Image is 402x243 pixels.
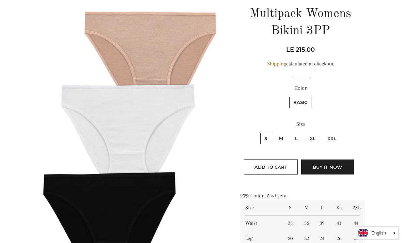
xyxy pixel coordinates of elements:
[314,200,330,215] td: L
[299,200,314,215] td: M
[299,215,314,231] td: 36
[260,133,271,144] label: S
[289,97,311,108] label: Basic
[314,215,330,231] td: 39
[347,200,365,215] td: 2XL
[240,84,361,92] label: Color
[240,60,361,68] div: calculated at checkout.
[244,160,298,174] button: Add to Cart
[240,5,361,40] h1: Multipack Womens Bikini 3PP
[291,133,302,144] label: L
[240,193,287,199] span: 95% Cotton, 5% Lycra
[286,46,315,54] span: LE 215.00
[240,215,281,231] td: Waist
[281,215,299,231] td: 33
[371,231,386,235] i: English
[281,200,299,215] td: S
[240,200,281,215] td: Size
[358,229,395,237] a: English
[254,164,287,170] span: Add to Cart
[347,215,365,231] td: 44
[240,120,361,128] label: Size
[323,133,340,144] label: XXL
[275,133,287,144] label: M
[301,160,354,174] button: Buy it now
[306,133,320,144] label: XL
[267,61,286,67] a: Shipping
[330,215,347,231] td: 41
[330,200,347,215] td: XL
